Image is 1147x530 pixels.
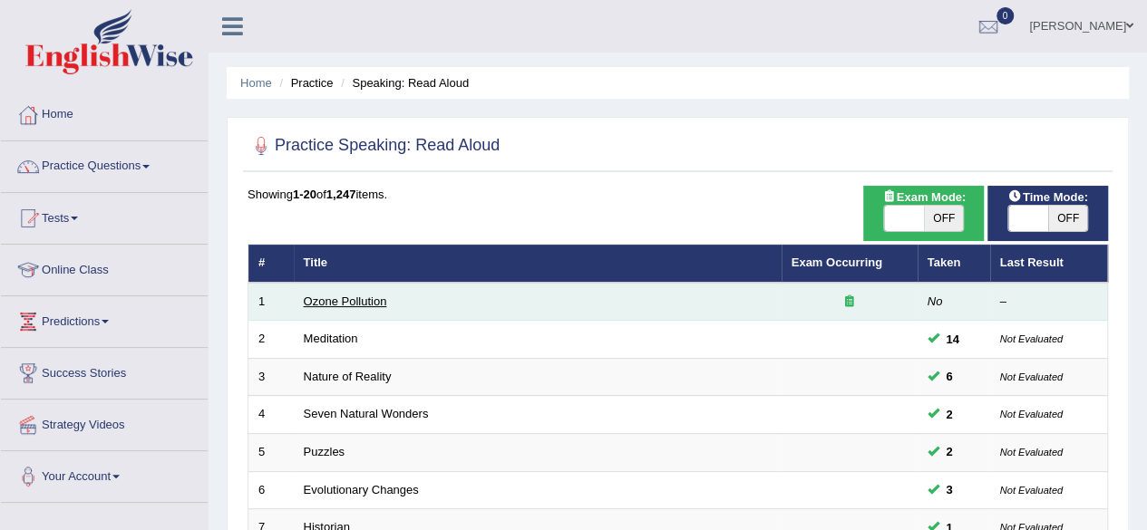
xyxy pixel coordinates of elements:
span: Time Mode: [1001,188,1095,207]
th: Last Result [990,245,1108,283]
a: Tests [1,193,208,238]
a: Home [240,76,272,90]
div: – [1000,294,1098,311]
a: Puzzles [304,445,345,458]
li: Practice [275,74,333,92]
span: OFF [1048,206,1088,231]
span: You can still take this question [939,367,960,386]
td: 6 [248,471,294,509]
th: Title [294,245,782,283]
a: Ozone Pollution [304,294,387,308]
span: You can still take this question [939,480,960,499]
a: Meditation [304,332,358,345]
td: 1 [248,283,294,321]
span: You can still take this question [939,330,967,349]
small: Not Evaluated [1000,409,1063,419]
a: Online Class [1,245,208,290]
a: Success Stories [1,348,208,393]
span: OFF [924,206,964,231]
span: 0 [996,7,1015,24]
a: Seven Natural Wonders [304,407,429,420]
span: Exam Mode: [875,188,973,207]
small: Not Evaluated [1000,333,1063,344]
li: Speaking: Read Aloud [336,74,469,92]
div: Show exams occurring in exams [863,186,984,241]
small: Not Evaluated [1000,485,1063,496]
b: 1,247 [326,188,356,201]
td: 4 [248,396,294,434]
div: Exam occurring question [792,294,908,311]
span: You can still take this question [939,442,960,461]
th: # [248,245,294,283]
td: 3 [248,358,294,396]
th: Taken [918,245,990,283]
a: Exam Occurring [792,255,882,269]
td: 5 [248,434,294,472]
h2: Practice Speaking: Read Aloud [248,132,500,159]
a: Nature of Reality [304,370,392,383]
a: Predictions [1,296,208,342]
a: Practice Questions [1,141,208,187]
em: No [928,294,943,308]
div: Showing of items. [248,186,1108,203]
small: Not Evaluated [1000,371,1063,382]
a: Home [1,90,208,135]
span: You can still take this question [939,405,960,424]
a: Strategy Videos [1,400,208,445]
td: 2 [248,321,294,359]
a: Evolutionary Changes [304,483,419,496]
b: 1-20 [293,188,316,201]
a: Your Account [1,451,208,496]
small: Not Evaluated [1000,447,1063,458]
